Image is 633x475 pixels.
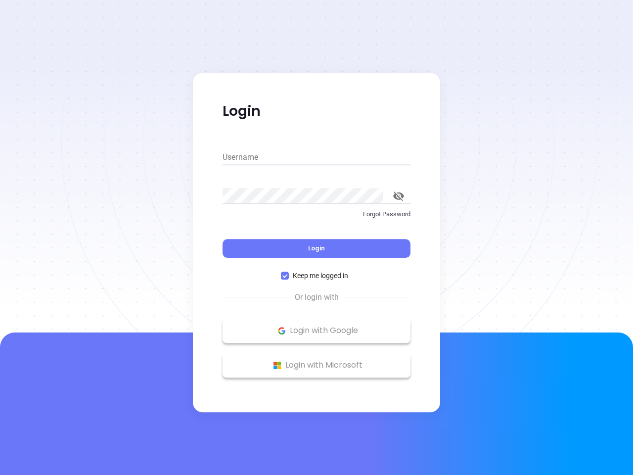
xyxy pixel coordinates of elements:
p: Login with Google [227,323,406,338]
p: Login with Microsoft [227,358,406,373]
span: Or login with [290,291,344,303]
button: Google Logo Login with Google [223,318,410,343]
button: toggle password visibility [387,184,410,208]
img: Microsoft Logo [271,359,283,372]
button: Login [223,239,410,258]
p: Login [223,102,410,120]
img: Google Logo [275,325,288,337]
button: Microsoft Logo Login with Microsoft [223,353,410,378]
a: Forgot Password [223,209,410,227]
p: Forgot Password [223,209,410,219]
span: Login [308,244,325,252]
span: Keep me logged in [289,270,352,281]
